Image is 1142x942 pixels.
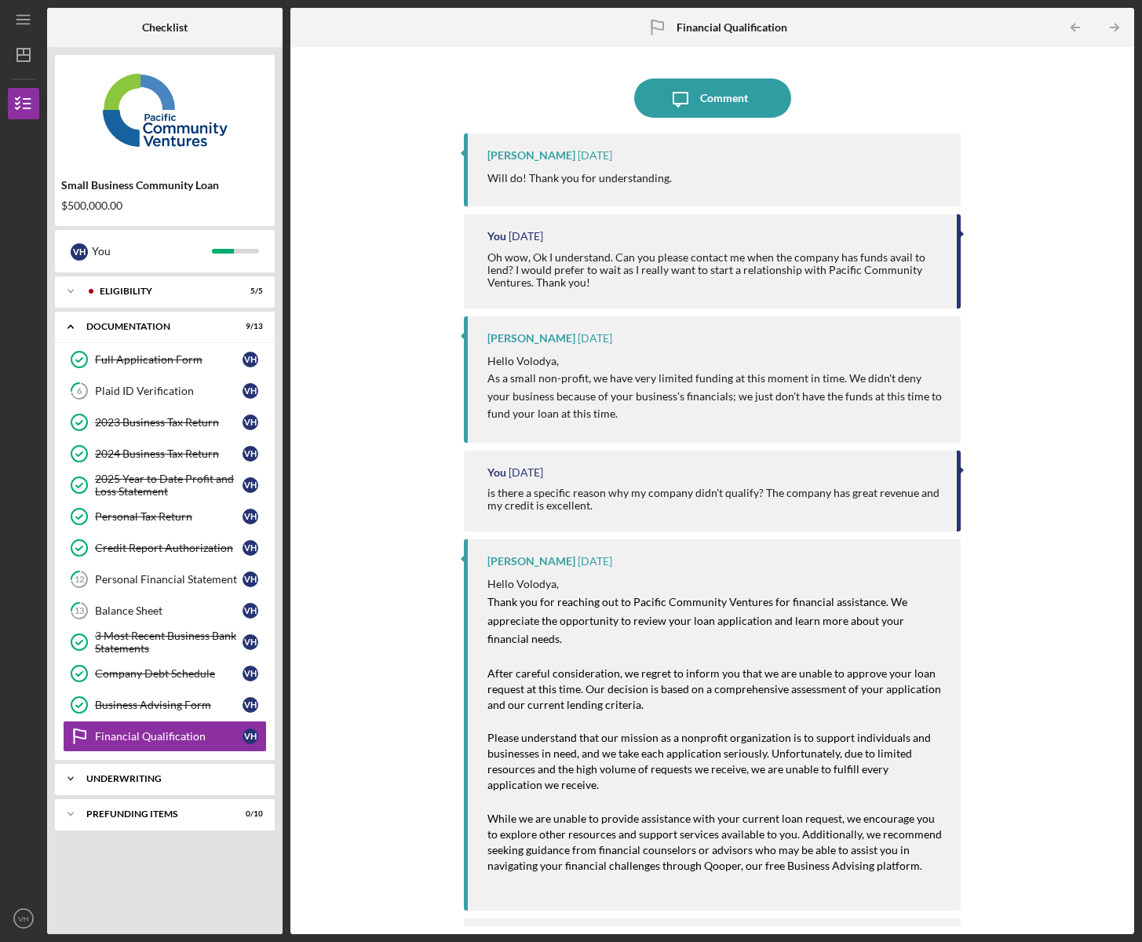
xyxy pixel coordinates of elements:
[95,730,243,743] div: Financial Qualification
[75,575,84,585] tspan: 12
[243,477,258,493] div: V H
[634,78,791,118] button: Comment
[63,469,267,501] a: 2025 Year to Date Profit and Loss StatementVH
[63,689,267,721] a: Business Advising FormVH
[487,731,933,791] mark: Please understand that our mission as a nonprofit organization is to support individuals and busi...
[61,179,268,192] div: Small Business Community Loan
[243,383,258,399] div: V H
[63,344,267,375] a: Full Application FormVH
[63,721,267,752] a: Financial QualificationVH
[63,564,267,595] a: 12Personal Financial StatementVH
[243,571,258,587] div: V H
[235,809,263,819] div: 0 / 10
[487,666,943,711] mark: After careful consideration, we regret to inform you that we are unable to approve your loan requ...
[487,251,941,289] div: Oh wow, Ok I understand. Can you please contact me when the company has funds avail to lend? I wo...
[677,21,787,34] b: Financial Qualification
[55,63,275,157] img: Product logo
[8,903,39,934] button: VH
[487,332,575,345] div: [PERSON_NAME]
[243,666,258,681] div: V H
[95,473,243,498] div: 2025 Year to Date Profit and Loss Statement
[487,466,506,479] div: You
[86,774,255,783] div: Underwriting
[509,230,543,243] time: 2025-10-09 03:44
[63,595,267,626] a: 13Balance SheetVH
[700,78,748,118] div: Comment
[63,375,267,407] a: 6Plaid ID VerificationVH
[95,416,243,429] div: 2023 Business Tax Return
[92,238,212,265] div: You
[18,915,28,923] text: VH
[63,438,267,469] a: 2024 Business Tax ReturnVH
[63,658,267,689] a: Company Debt ScheduleVH
[578,332,612,345] time: 2025-10-09 00:39
[95,353,243,366] div: Full Application Form
[95,573,243,586] div: Personal Financial Statement
[487,555,575,568] div: [PERSON_NAME]
[95,385,243,397] div: Plaid ID Verification
[243,697,258,713] div: V H
[509,466,543,479] time: 2025-10-09 00:11
[243,540,258,556] div: V H
[95,542,243,554] div: Credit Report Authorization
[95,604,243,617] div: Balance Sheet
[95,667,243,680] div: Company Debt Schedule
[63,501,267,532] a: Personal Tax ReturnVH
[578,555,612,568] time: 2025-10-08 21:31
[243,509,258,524] div: V H
[487,170,672,187] p: Will do! Thank you for understanding.
[235,287,263,296] div: 5 / 5
[235,322,263,331] div: 9 / 13
[95,447,243,460] div: 2024 Business Tax Return
[243,352,258,367] div: V H
[243,414,258,430] div: V H
[77,386,82,396] tspan: 6
[243,446,258,462] div: V H
[142,21,188,34] b: Checklist
[487,230,506,243] div: You
[95,510,243,523] div: Personal Tax Return
[95,699,243,711] div: Business Advising Form
[487,487,941,512] div: is there a specific reason why my company didn't qualify? The company has great revenue and my cr...
[86,809,224,819] div: Prefunding Items
[578,149,612,162] time: 2025-10-09 16:26
[63,626,267,658] a: 3 Most Recent Business Bank StatementsVH
[487,812,944,872] mark: While we are unable to provide assistance with your current loan request, we encourage you to exp...
[243,634,258,650] div: V H
[63,532,267,564] a: Credit Report AuthorizationVH
[487,575,945,593] p: Hello Volodya,
[95,630,243,655] div: 3 Most Recent Business Bank Statements
[63,407,267,438] a: 2023 Business Tax ReturnVH
[487,370,945,422] p: As a small non-profit, we have very limited funding at this moment in time. We didn't deny your b...
[243,728,258,744] div: V H
[487,352,945,370] p: Hello Volodya,
[75,606,84,616] tspan: 13
[487,149,575,162] div: [PERSON_NAME]
[86,322,224,331] div: Documentation
[71,243,88,261] div: V H
[61,199,268,212] div: $500,000.00
[243,603,258,619] div: V H
[487,595,910,645] mark: Thank you for reaching out to Pacific Community Ventures for financial assistance. We appreciate ...
[100,287,224,296] div: Eligibility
